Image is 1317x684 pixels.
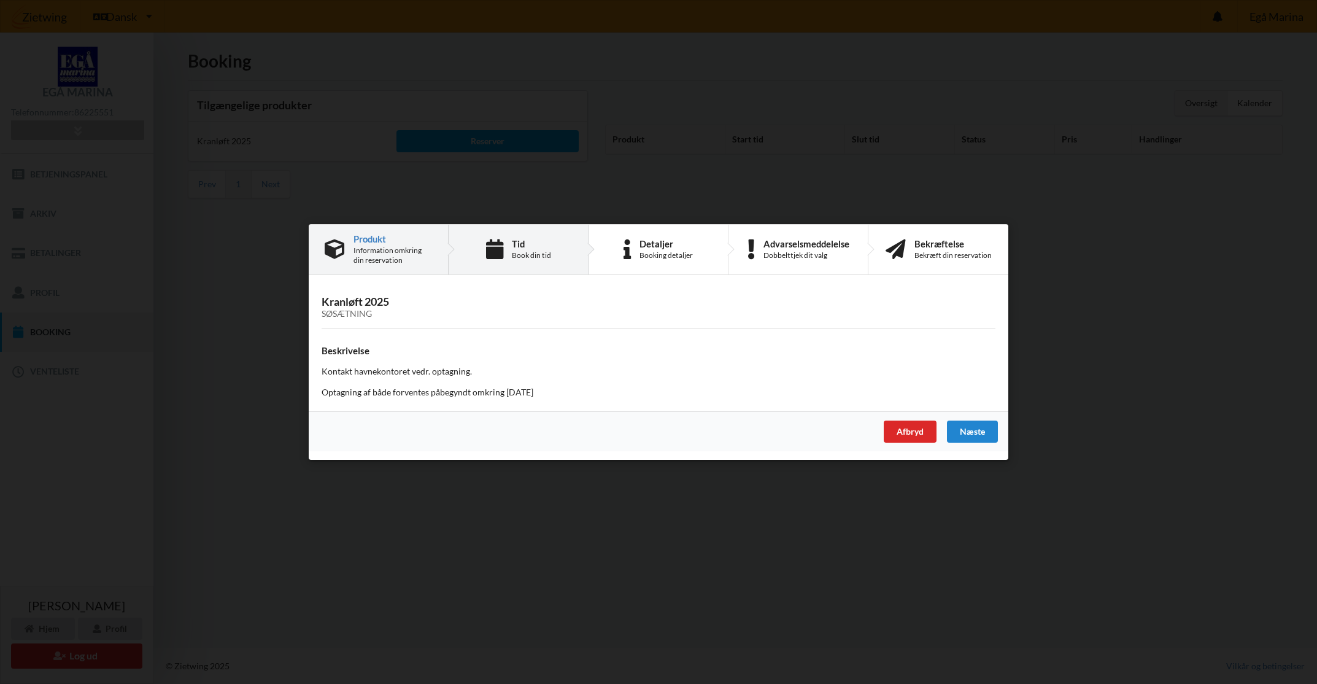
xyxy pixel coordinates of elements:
[512,239,551,249] div: Tid
[322,295,995,319] h3: Kranløft 2025
[322,309,995,319] div: Søsætning
[639,239,693,249] div: Detaljer
[884,421,937,443] div: Afbryd
[353,246,432,265] div: Information omkring din reservation
[512,251,551,260] div: Book din tid
[322,365,995,378] p: Kontakt havnekontoret vedr. optagning.
[914,251,992,260] div: Bekræft din reservation
[322,345,995,357] h4: Beskrivelse
[947,421,998,443] div: Næste
[763,239,849,249] div: Advarselsmeddelelse
[322,386,995,398] p: Optagning af både forventes påbegyndt omkring [DATE]
[914,239,992,249] div: Bekræftelse
[353,234,432,244] div: Produkt
[763,251,849,260] div: Dobbelttjek dit valg
[639,251,693,260] div: Booking detaljer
